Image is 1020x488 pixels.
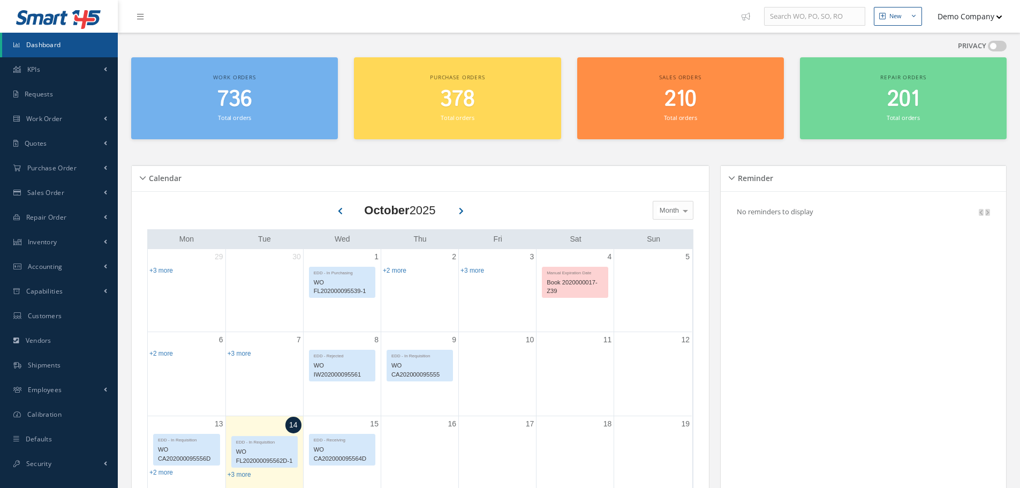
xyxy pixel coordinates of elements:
[25,139,47,148] span: Quotes
[232,446,297,467] div: WO FL202000095562D-1
[26,336,51,345] span: Vendors
[148,249,225,332] td: September 29, 2025
[28,311,62,320] span: Customers
[213,73,255,81] span: Work orders
[256,232,273,246] a: Tuesday
[309,444,375,465] div: WO CA202000095564D
[764,7,865,26] input: Search WO, PO, SO, RO
[213,249,225,265] a: September 29, 2025
[148,332,225,416] td: October 6, 2025
[800,57,1007,139] a: Repair orders 201 Total orders
[601,332,614,348] a: October 11, 2025
[524,332,537,348] a: October 10, 2025
[568,232,584,246] a: Saturday
[217,84,252,115] span: 736
[26,287,63,296] span: Capabilities
[225,249,303,332] td: September 30, 2025
[27,163,77,172] span: Purchase Order
[577,57,784,139] a: Sales orders 210 Total orders
[887,84,919,115] span: 201
[679,332,692,348] a: October 12, 2025
[387,350,452,359] div: EDD - In Requisition
[309,276,375,298] div: WO FL202000095539-1
[309,359,375,381] div: WO IW202000095561
[364,204,409,217] b: October
[459,249,537,332] td: October 3, 2025
[880,73,926,81] span: Repair orders
[146,170,182,183] h5: Calendar
[537,332,614,416] td: October 11, 2025
[524,416,537,432] a: October 17, 2025
[27,188,64,197] span: Sales Order
[131,57,338,139] a: Work orders 736 Total orders
[459,332,537,416] td: October 10, 2025
[26,213,67,222] span: Repair Order
[537,249,614,332] td: October 4, 2025
[659,73,701,81] span: Sales orders
[333,232,352,246] a: Wednesday
[213,416,225,432] a: October 13, 2025
[460,267,484,274] a: Show 3 more events
[149,469,173,476] a: Show 2 more events
[679,416,692,432] a: October 19, 2025
[542,276,608,298] div: Book 2020000017-Z39
[664,84,697,115] span: 210
[887,114,920,122] small: Total orders
[614,332,692,416] td: October 12, 2025
[450,332,458,348] a: October 9, 2025
[149,267,173,274] a: Show 3 more events
[177,232,196,246] a: Monday
[309,434,375,444] div: EDD - Receiving
[606,249,614,265] a: October 4, 2025
[285,417,301,433] a: October 14, 2025
[445,416,458,432] a: October 16, 2025
[28,262,63,271] span: Accounting
[303,249,381,332] td: October 1, 2025
[601,416,614,432] a: October 18, 2025
[225,332,303,416] td: October 7, 2025
[290,249,303,265] a: September 30, 2025
[232,437,297,446] div: EDD - In Requisition
[26,40,61,49] span: Dashboard
[492,232,504,246] a: Friday
[149,350,173,357] a: Show 2 more events
[441,114,474,122] small: Total orders
[874,7,922,26] button: New
[28,237,57,246] span: Inventory
[381,249,458,332] td: October 2, 2025
[889,12,902,21] div: New
[218,114,251,122] small: Total orders
[683,249,692,265] a: October 5, 2025
[381,332,458,416] td: October 9, 2025
[372,249,381,265] a: October 1, 2025
[527,249,536,265] a: October 3, 2025
[26,459,51,468] span: Security
[26,434,52,444] span: Defaults
[228,471,251,478] a: Show 3 more events
[2,33,118,57] a: Dashboard
[440,84,475,115] span: 378
[927,6,1002,27] button: Demo Company
[354,57,561,139] a: Purchase orders 378 Total orders
[154,434,220,444] div: EDD - In Requisition
[735,170,773,183] h5: Reminder
[309,350,375,359] div: EDD - Rejected
[383,267,406,274] a: Show 2 more events
[309,267,375,276] div: EDD - In Purchasing
[450,249,458,265] a: October 2, 2025
[217,332,225,348] a: October 6, 2025
[28,385,62,394] span: Employees
[25,89,53,99] span: Requests
[657,205,679,216] span: Month
[645,232,662,246] a: Sunday
[364,201,435,219] div: 2025
[26,114,63,123] span: Work Order
[28,361,61,370] span: Shipments
[27,410,62,419] span: Calibration
[228,350,251,357] a: Show 3 more events
[368,416,381,432] a: October 15, 2025
[411,232,428,246] a: Thursday
[303,332,381,416] td: October 8, 2025
[27,65,40,74] span: KPIs
[664,114,697,122] small: Total orders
